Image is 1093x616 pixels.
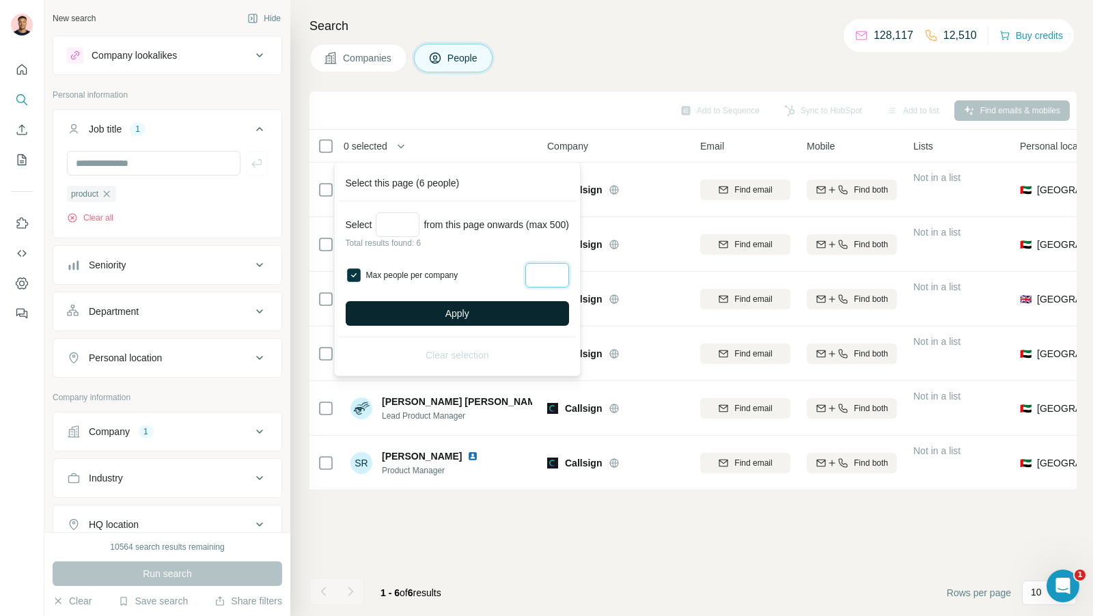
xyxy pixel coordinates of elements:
[346,301,569,326] button: Apply
[854,457,888,469] span: Find both
[400,587,408,598] span: of
[1020,402,1032,415] span: 🇦🇪
[547,458,558,468] img: Logo of Callsign
[350,452,372,474] div: SR
[1020,183,1032,197] span: 🇦🇪
[118,594,188,608] button: Save search
[700,139,724,153] span: Email
[53,89,282,101] p: Personal information
[92,48,177,62] div: Company lookalikes
[700,234,790,255] button: Find email
[565,456,602,470] span: Callsign
[130,123,146,135] div: 1
[71,188,98,200] span: product
[700,344,790,364] button: Find email
[53,249,281,281] button: Seniority
[1020,456,1032,470] span: 🇦🇪
[53,341,281,374] button: Personal location
[89,425,130,438] div: Company
[215,594,282,608] button: Share filters
[943,27,977,44] p: 12,510
[89,305,139,318] div: Department
[913,445,960,456] span: Not in a list
[734,238,772,251] span: Find email
[874,27,913,44] p: 128,117
[854,348,888,360] span: Find both
[807,180,897,200] button: Find both
[700,453,790,473] button: Find email
[700,398,790,419] button: Find email
[382,395,545,408] span: [PERSON_NAME] [PERSON_NAME]
[344,139,387,153] span: 0 selected
[913,336,960,347] span: Not in a list
[89,518,139,531] div: HQ location
[11,301,33,326] button: Feedback
[1047,570,1079,602] iframe: Intercom live chat
[381,587,400,598] span: 1 - 6
[565,402,602,415] span: Callsign
[913,172,960,183] span: Not in a list
[53,12,96,25] div: New search
[913,139,933,153] span: Lists
[238,8,290,29] button: Hide
[807,139,835,153] span: Mobile
[309,16,1077,36] h4: Search
[734,402,772,415] span: Find email
[445,307,469,320] span: Apply
[11,57,33,82] button: Quick start
[565,238,602,251] span: Callsign
[11,211,33,236] button: Use Surfe on LinkedIn
[947,586,1011,600] span: Rows per page
[547,403,558,414] img: Logo of Callsign
[1031,585,1042,599] p: 10
[467,451,478,462] img: LinkedIn logo
[700,180,790,200] button: Find email
[913,281,960,292] span: Not in a list
[1020,292,1032,306] span: 🇬🇧
[11,87,33,112] button: Search
[89,471,123,485] div: Industry
[382,464,484,477] span: Product Manager
[807,234,897,255] button: Find both
[734,348,772,360] span: Find email
[807,398,897,419] button: Find both
[734,293,772,305] span: Find email
[447,51,479,65] span: People
[382,451,462,462] span: [PERSON_NAME]
[110,541,224,553] div: 10564 search results remaining
[53,594,92,608] button: Clear
[89,258,126,272] div: Seniority
[854,402,888,415] span: Find both
[138,425,154,438] div: 1
[700,289,790,309] button: Find email
[854,238,888,251] span: Find both
[525,263,569,288] input: Max people per company
[366,269,521,281] label: Max people per company
[382,410,532,422] span: Lead Product Manager
[11,241,33,266] button: Use Surfe API
[89,351,162,365] div: Personal location
[53,391,282,404] p: Company information
[337,165,577,201] div: Select this page (6 people)
[999,26,1063,45] button: Buy credits
[11,14,33,36] img: Avatar
[53,415,281,448] button: Company1
[807,453,897,473] button: Find both
[381,587,441,598] span: results
[11,148,33,172] button: My lists
[53,508,281,541] button: HQ location
[734,184,772,196] span: Find email
[565,292,602,306] span: Callsign
[547,139,588,153] span: Company
[53,39,281,72] button: Company lookalikes
[565,347,602,361] span: Callsign
[565,183,602,197] span: Callsign
[1075,570,1085,580] span: 1
[346,237,569,249] p: Total results found: 6
[376,212,419,237] input: Select a number (up to 500)
[1020,347,1032,361] span: 🇦🇪
[53,295,281,328] button: Department
[854,293,888,305] span: Find both
[11,271,33,296] button: Dashboard
[1020,139,1093,153] span: Personal location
